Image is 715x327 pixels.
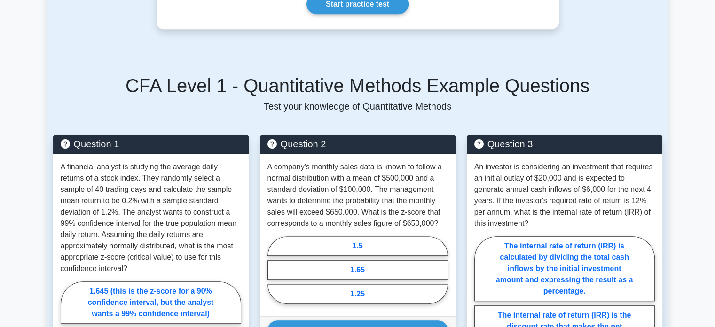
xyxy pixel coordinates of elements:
p: A company's monthly sales data is known to follow a normal distribution with a mean of $500,000 a... [267,161,448,229]
h5: Question 2 [267,138,448,150]
p: An investor is considering an investment that requires an initial outlay of $20,000 and is expect... [474,161,655,229]
label: 1.5 [267,236,448,256]
h5: Question 1 [61,138,241,150]
p: Test your knowledge of Quantitative Methods [53,101,662,112]
label: 1.25 [267,284,448,304]
h5: Question 3 [474,138,655,150]
label: The internal rate of return (IRR) is calculated by dividing the total cash inflows by the initial... [474,236,655,301]
p: A financial analyst is studying the average daily returns of a stock index. They randomly select ... [61,161,241,274]
h5: CFA Level 1 - Quantitative Methods Example Questions [53,74,662,97]
label: 1.645 (this is the z-score for a 90% confidence interval, but the analyst wants a 99% confidence ... [61,281,241,324]
label: 1.65 [267,260,448,280]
